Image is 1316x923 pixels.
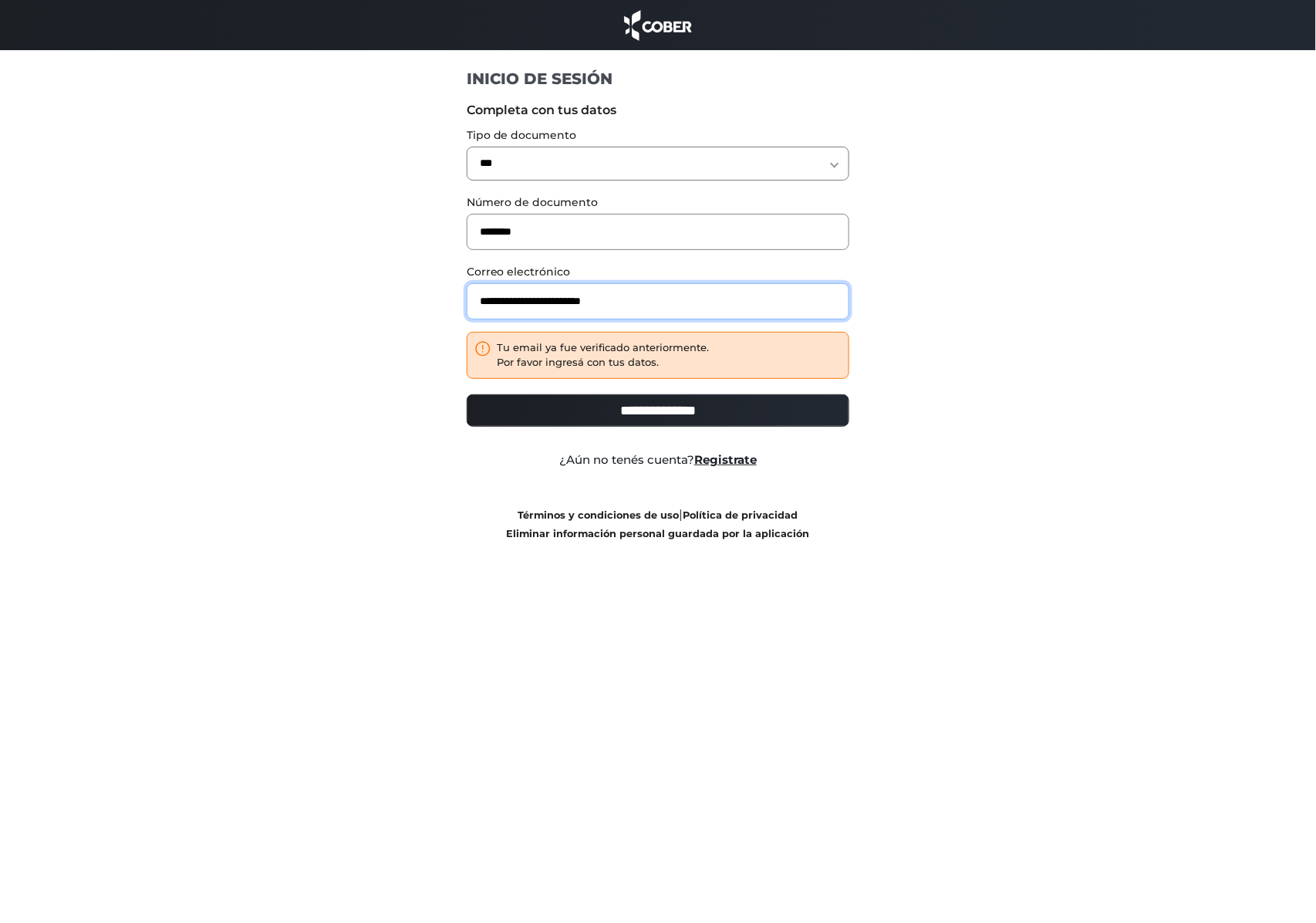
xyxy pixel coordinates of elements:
div: Tu email ya fue verificado anteriormente. Por favor ingresá con tus datos. [498,340,710,370]
a: Política de privacidad [683,509,798,521]
label: Tipo de documento [467,127,850,144]
label: Completa con tus datos [467,101,850,120]
h1: An Error Was Encountered [39,32,1267,66]
p: Unable to load the requested file: pwa/ia.php [51,77,1256,93]
label: Correo electrónico [467,264,850,280]
a: Eliminar información personal guardada por la aplicación [507,528,810,539]
img: cober_marca.png [620,8,696,42]
label: Número de documento [467,194,850,211]
div: | [455,505,862,543]
a: Registrate [694,452,757,467]
a: Términos y condiciones de uso [518,509,680,521]
h1: INICIO DE SESIÓN [467,69,850,89]
div: ¿Aún no tenés cuenta? [455,451,862,469]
